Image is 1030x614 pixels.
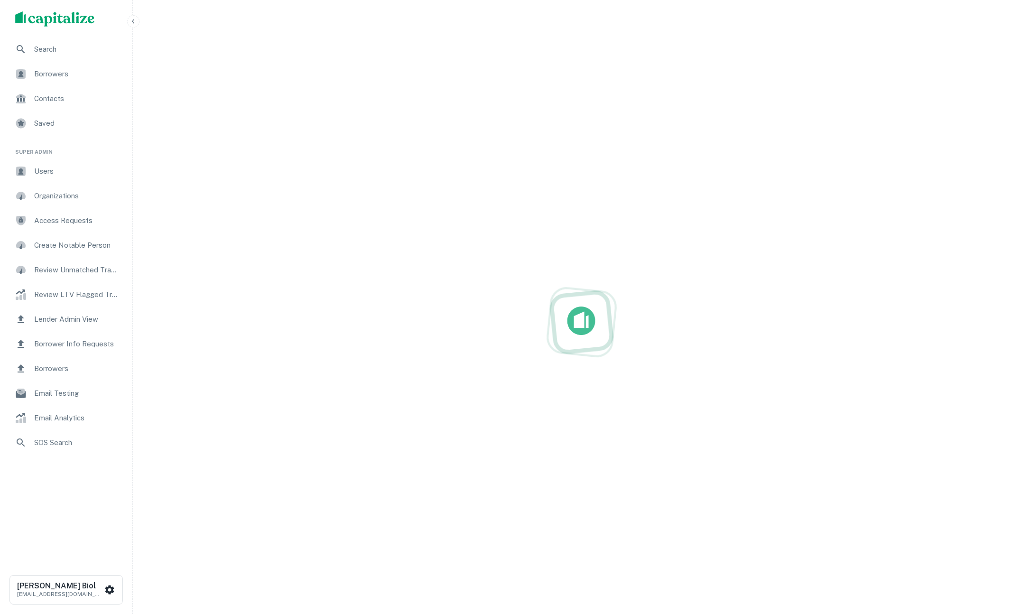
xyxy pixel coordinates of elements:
[34,68,119,80] span: Borrowers
[8,407,125,429] a: Email Analytics
[8,137,125,160] li: Super Admin
[8,382,125,405] a: Email Testing
[8,160,125,183] a: Users
[34,215,119,226] span: Access Requests
[8,234,125,257] a: Create Notable Person
[983,538,1030,584] iframe: Chat Widget
[8,112,125,135] a: Saved
[8,209,125,232] a: Access Requests
[8,185,125,207] a: Organizations
[8,63,125,85] a: Borrowers
[8,357,125,380] a: Borrowers
[34,412,119,424] span: Email Analytics
[34,437,119,448] span: SOS Search
[8,431,125,454] a: SOS Search
[17,582,102,590] h6: [PERSON_NAME] Biol
[15,11,95,27] img: capitalize-logo.png
[8,87,125,110] a: Contacts
[34,93,119,104] span: Contacts
[34,338,119,350] span: Borrower Info Requests
[8,259,125,281] a: Review Unmatched Transactions
[34,388,119,399] span: Email Testing
[34,44,119,55] span: Search
[34,264,119,276] span: Review Unmatched Transactions
[8,283,125,306] a: Review LTV Flagged Transactions
[8,38,125,61] a: Search
[9,575,123,605] button: [PERSON_NAME] Biol[EMAIL_ADDRESS][DOMAIN_NAME]
[34,314,119,325] span: Lender Admin View
[8,333,125,355] a: Borrower Info Requests
[34,166,119,177] span: Users
[34,190,119,202] span: Organizations
[17,590,102,598] p: [EMAIL_ADDRESS][DOMAIN_NAME]
[34,363,119,374] span: Borrowers
[34,118,119,129] span: Saved
[8,308,125,331] a: Lender Admin View
[34,289,119,300] span: Review LTV Flagged Transactions
[34,240,119,251] span: Create Notable Person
